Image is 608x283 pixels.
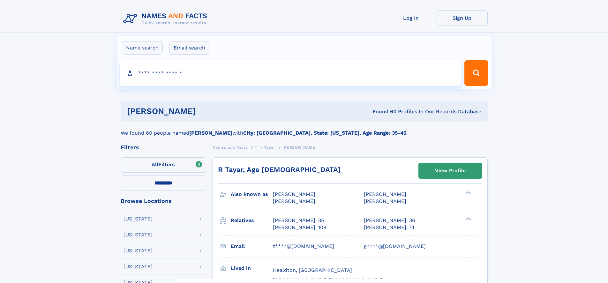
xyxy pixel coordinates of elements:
[364,224,415,231] a: [PERSON_NAME], 74
[218,166,341,174] a: R Tayar, Age [DEMOGRAPHIC_DATA]
[124,264,153,269] div: [US_STATE]
[121,157,206,173] label: Filters
[435,163,466,178] div: View Profile
[464,60,488,86] button: Search Button
[364,217,415,224] a: [PERSON_NAME], 36
[273,224,327,231] a: [PERSON_NAME], 108
[264,143,275,151] a: Tayar
[127,107,284,115] h1: [PERSON_NAME]
[231,241,273,252] h3: Email
[169,41,209,55] label: Email search
[213,143,248,151] a: Names and Facts
[282,145,317,150] span: [PERSON_NAME]
[121,122,488,137] div: We found 60 people named with .
[121,145,206,150] div: Filters
[231,215,273,226] h3: Relatives
[273,198,315,204] span: [PERSON_NAME]
[264,145,275,150] span: Tayar
[122,41,163,55] label: Name search
[284,108,481,115] div: Found 60 Profiles In Our Records Database
[273,191,315,197] span: [PERSON_NAME]
[124,216,153,221] div: [US_STATE]
[437,10,488,26] a: Sign Up
[121,198,206,204] div: Browse Locations
[364,191,406,197] span: [PERSON_NAME]
[243,130,406,136] b: City: [GEOGRAPHIC_DATA], State: [US_STATE], Age Range: 35-45
[419,163,482,178] a: View Profile
[231,263,273,274] h3: Lived in
[464,191,472,195] div: ❯
[273,217,324,224] a: [PERSON_NAME], 35
[121,10,213,27] img: Logo Names and Facts
[255,143,257,151] a: T
[189,130,232,136] b: [PERSON_NAME]
[273,267,352,273] span: Healdton, [GEOGRAPHIC_DATA]
[255,145,257,150] span: T
[464,217,472,221] div: ❯
[152,161,158,168] span: All
[120,60,462,86] input: search input
[386,10,437,26] a: Log In
[124,248,153,253] div: [US_STATE]
[364,198,406,204] span: [PERSON_NAME]
[231,189,273,200] h3: Also known as
[124,232,153,237] div: [US_STATE]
